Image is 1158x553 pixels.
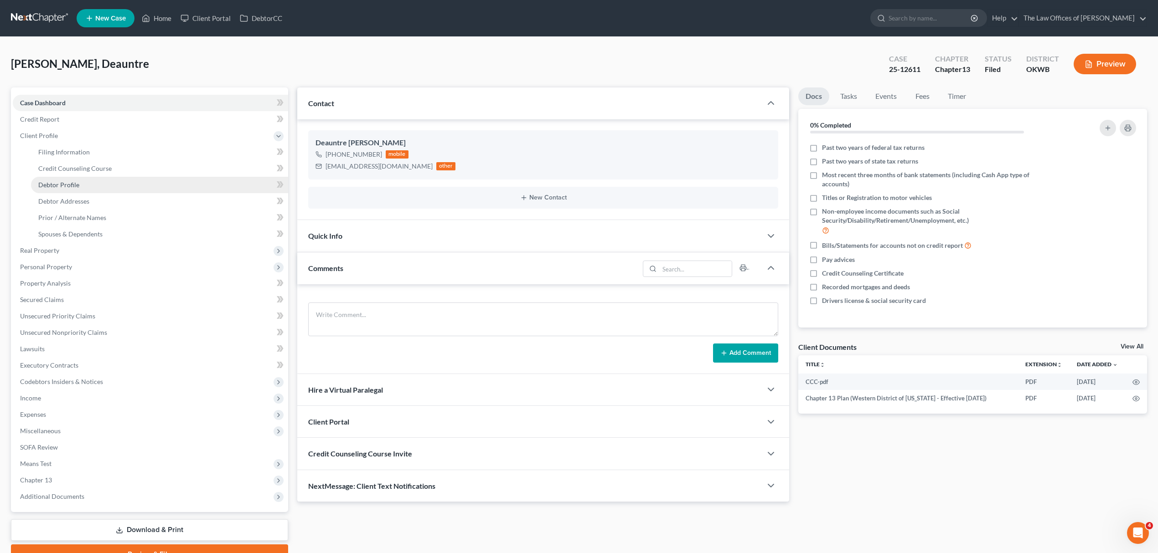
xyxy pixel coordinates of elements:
span: Secured Claims [20,296,64,303]
span: Titles or Registration to motor vehicles [822,193,932,202]
span: Case Dashboard [20,99,66,107]
td: CCC-pdf [798,374,1018,390]
span: Non-employee income documents such as Social Security/Disability/Retirement/Unemployment, etc.) [822,207,1052,225]
a: DebtorCC [235,10,287,26]
span: Pay advices [822,255,855,264]
span: Property Analysis [20,279,71,287]
a: SOFA Review [13,439,288,456]
iframe: Intercom live chat [1127,522,1149,544]
a: Date Added expand_more [1077,361,1118,368]
span: Drivers license & social security card [822,296,926,305]
span: Comments [308,264,343,272]
div: mobile [386,150,408,159]
div: 25-12611 [889,64,920,75]
a: Filing Information [31,144,288,160]
a: Home [137,10,176,26]
input: Search by name... [889,10,972,26]
i: unfold_more [820,362,825,368]
span: Client Portal [308,417,349,426]
span: Filing Information [38,148,90,156]
span: Past two years of state tax returns [822,157,918,166]
a: Docs [798,87,829,105]
span: 4 [1146,522,1153,529]
td: PDF [1018,390,1070,406]
span: Unsecured Priority Claims [20,312,95,320]
a: Secured Claims [13,292,288,308]
div: Status [985,54,1012,64]
span: Lawsuits [20,345,45,353]
div: Deauntre [PERSON_NAME] [315,138,771,148]
span: [PERSON_NAME], Deauntre [11,57,149,70]
span: Credit Counseling Course [38,164,112,172]
a: Spouses & Dependents [31,226,288,242]
strong: 0% Completed [810,121,851,129]
td: PDF [1018,374,1070,390]
span: SOFA Review [20,443,58,451]
a: Credit Counseling Course [31,160,288,177]
a: Credit Report [13,111,288,128]
span: Expenses [20,410,46,418]
span: Bills/Statements for accounts not on credit report [822,241,963,250]
span: NextMessage: Client Text Notifications [308,481,435,490]
div: [EMAIL_ADDRESS][DOMAIN_NAME] [326,162,433,171]
td: Chapter 13 Plan (Western District of [US_STATE] - Effective [DATE]) [798,390,1018,406]
td: [DATE] [1070,374,1125,390]
span: Means Test [20,460,52,467]
a: Tasks [833,87,864,105]
a: Help [987,10,1018,26]
span: Unsecured Nonpriority Claims [20,328,107,336]
a: Unsecured Nonpriority Claims [13,324,288,341]
i: unfold_more [1057,362,1062,368]
span: Income [20,394,41,402]
a: Timer [941,87,973,105]
span: 13 [962,65,970,73]
div: Case [889,54,920,64]
span: Most recent three months of bank statements (including Cash App type of accounts) [822,170,1052,189]
span: Debtor Addresses [38,197,89,205]
a: Debtor Profile [31,177,288,193]
a: Executory Contracts [13,357,288,374]
a: Download & Print [11,519,288,541]
span: Chapter 13 [20,476,52,484]
span: Personal Property [20,263,72,271]
a: Unsecured Priority Claims [13,308,288,324]
span: Past two years of federal tax returns [822,143,925,152]
i: expand_more [1112,362,1118,368]
a: View All [1121,343,1143,350]
button: Add Comment [713,343,778,363]
button: Preview [1074,54,1136,74]
span: Executory Contracts [20,361,78,369]
a: Case Dashboard [13,95,288,111]
div: Client Documents [798,342,857,352]
a: Prior / Alternate Names [31,210,288,226]
a: Fees [908,87,937,105]
span: Additional Documents [20,492,84,500]
span: Debtor Profile [38,181,79,189]
span: Contact [308,99,334,108]
span: Codebtors Insiders & Notices [20,378,103,385]
div: Chapter [935,64,970,75]
a: Lawsuits [13,341,288,357]
span: New Case [95,15,126,22]
div: District [1026,54,1059,64]
a: Extensionunfold_more [1025,361,1062,368]
span: Credit Counseling Certificate [822,269,904,278]
button: New Contact [315,194,771,201]
span: Spouses & Dependents [38,230,103,238]
a: Client Portal [176,10,235,26]
span: Miscellaneous [20,427,61,435]
span: Credit Report [20,115,59,123]
div: [PHONE_NUMBER] [326,150,382,159]
div: OKWB [1026,64,1059,75]
span: Quick Info [308,231,342,240]
span: Credit Counseling Course Invite [308,449,412,458]
span: Recorded mortgages and deeds [822,282,910,292]
td: [DATE] [1070,390,1125,406]
a: Titleunfold_more [806,361,825,368]
input: Search... [660,261,732,276]
div: Chapter [935,54,970,64]
a: Property Analysis [13,275,288,292]
a: Events [868,87,904,105]
a: The Law Offices of [PERSON_NAME] [1019,10,1147,26]
span: Client Profile [20,132,58,139]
